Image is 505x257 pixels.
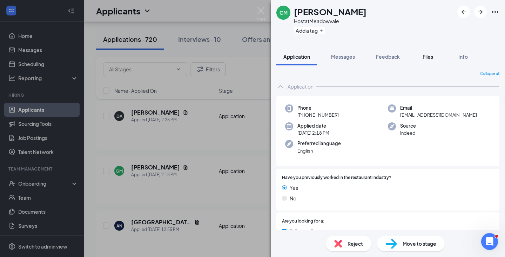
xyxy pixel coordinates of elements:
[282,218,324,225] span: Are you looking for a:
[289,227,329,235] span: Full-time Position
[280,9,288,16] div: GM
[331,53,355,60] span: Messages
[376,53,400,60] span: Feedback
[480,71,499,77] span: Collapse all
[423,53,433,60] span: Files
[403,240,436,248] span: Move to stage
[294,18,366,25] div: Host at Meadowvale
[288,83,314,90] div: Application
[457,6,470,18] button: ArrowLeftNew
[297,140,341,147] span: Preferred language
[294,6,366,18] h1: [PERSON_NAME]
[474,6,487,18] button: ArrowRight
[290,194,296,202] span: No
[297,129,329,136] span: [DATE] 2:18 PM
[481,233,498,250] iframe: Intercom live chat
[400,111,477,118] span: [EMAIL_ADDRESS][DOMAIN_NAME]
[491,8,499,16] svg: Ellipses
[276,82,285,91] svg: ChevronUp
[319,28,323,33] svg: Plus
[459,8,468,16] svg: ArrowLeftNew
[458,53,468,60] span: Info
[282,174,391,181] span: Have you previously worked in the restaurant industry?
[400,122,416,129] span: Source
[348,240,363,248] span: Reject
[297,104,339,111] span: Phone
[290,184,298,192] span: Yes
[283,53,310,60] span: Application
[294,27,325,34] button: PlusAdd a tag
[297,111,339,118] span: [PHONE_NUMBER]
[400,104,477,111] span: Email
[297,122,329,129] span: Applied date
[297,147,341,154] span: English
[400,129,416,136] span: Indeed
[476,8,485,16] svg: ArrowRight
